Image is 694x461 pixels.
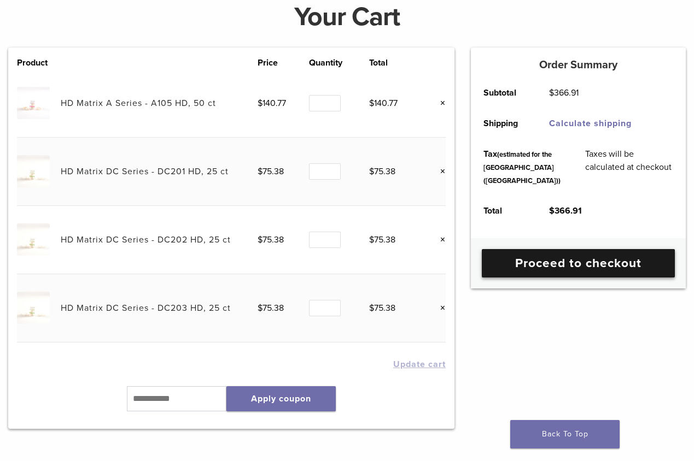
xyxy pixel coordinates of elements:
img: HD Matrix A Series - A105 HD, 50 ct [17,87,49,119]
a: Remove this item [431,233,446,247]
span: $ [258,234,263,245]
span: $ [258,303,263,314]
th: Subtotal [471,78,536,108]
img: HD Matrix DC Series - DC202 HD, 25 ct [17,223,49,256]
a: HD Matrix DC Series - DC203 HD, 25 ct [61,303,231,314]
a: Remove this item [431,301,446,315]
th: Total [369,56,421,69]
bdi: 75.38 [258,166,284,177]
bdi: 366.91 [549,205,582,216]
a: HD Matrix DC Series - DC201 HD, 25 ct [61,166,229,177]
th: Product [17,56,61,69]
h5: Order Summary [471,58,686,72]
bdi: 75.38 [369,303,395,314]
span: $ [369,166,374,177]
td: Taxes will be calculated at checkout [573,139,686,196]
bdi: 75.38 [369,166,395,177]
a: HD Matrix A Series - A105 HD, 50 ct [61,98,216,109]
bdi: 75.38 [258,303,284,314]
th: Tax [471,139,573,196]
button: Update cart [393,360,446,369]
img: HD Matrix DC Series - DC203 HD, 25 ct [17,292,49,324]
a: Proceed to checkout [482,249,675,277]
a: HD Matrix DC Series - DC202 HD, 25 ct [61,234,231,245]
span: $ [549,205,555,216]
bdi: 75.38 [369,234,395,245]
bdi: 366.91 [549,87,579,98]
button: Apply coupon [226,386,336,411]
th: Quantity [309,56,369,69]
span: $ [369,303,374,314]
a: Remove this item [431,164,446,179]
a: Back To Top [510,420,620,448]
span: $ [549,87,554,98]
bdi: 140.77 [369,98,398,109]
th: Total [471,196,536,226]
bdi: 75.38 [258,234,284,245]
a: Remove this item [431,96,446,110]
small: (estimated for the [GEOGRAPHIC_DATA] ([GEOGRAPHIC_DATA])) [483,150,561,185]
a: Calculate shipping [549,118,632,129]
span: $ [369,234,374,245]
th: Price [258,56,309,69]
span: $ [258,166,263,177]
span: $ [369,98,374,109]
img: HD Matrix DC Series - DC201 HD, 25 ct [17,155,49,187]
span: $ [258,98,263,109]
th: Shipping [471,108,536,139]
bdi: 140.77 [258,98,286,109]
